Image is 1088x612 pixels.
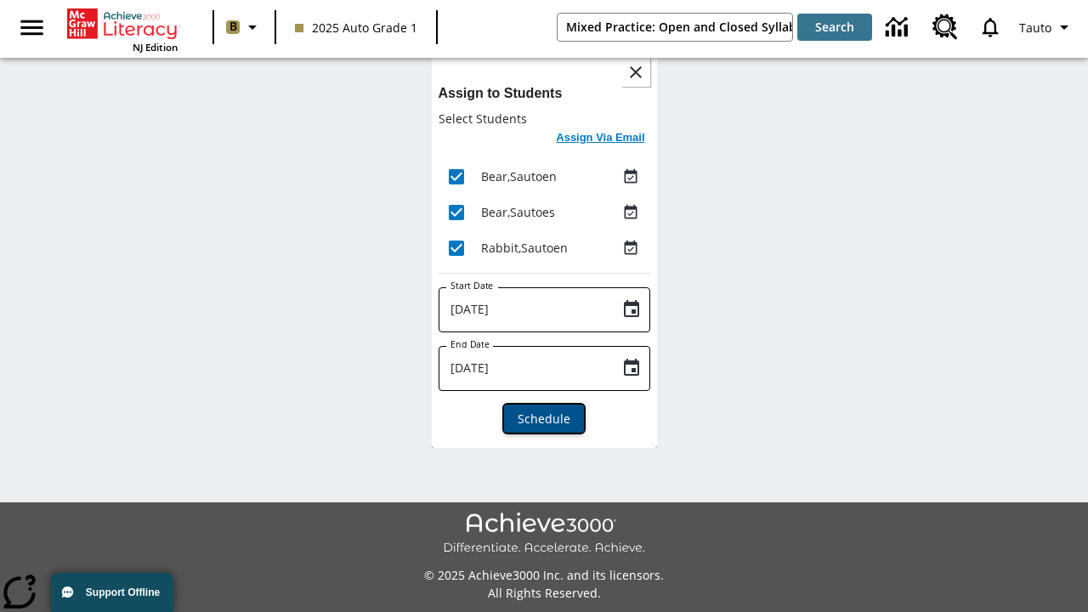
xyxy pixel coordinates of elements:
div: Rabbit, Sautoen [481,239,618,257]
button: Profile/Settings [1012,12,1081,42]
input: MMMM-DD-YYYY [439,346,608,391]
input: MMMM-DD-YYYY [439,287,608,332]
p: Select Students [439,110,650,127]
label: End Date [450,338,490,351]
span: Bear , Sautoes [481,204,555,220]
input: search field [558,14,792,41]
button: Close [621,58,650,87]
button: Schedule [504,405,584,433]
button: Assign Via Email [551,127,649,152]
a: Home [67,7,178,41]
span: Tauto [1019,19,1051,37]
button: Assigned Aug 24 to Aug 24 [618,164,643,190]
a: Notifications [968,5,1012,49]
span: Rabbit , Sautoen [481,240,568,256]
button: Assigned Aug 24 to Aug 24 [618,200,643,225]
img: Achieve3000 Differentiate Accelerate Achieve [443,513,645,556]
button: Assigned Aug 24 to Aug 24 [618,235,643,261]
h6: Assign Via Email [556,128,644,148]
button: Boost Class color is light brown. Change class color [219,12,269,42]
span: B [229,16,237,37]
button: Open side menu [7,3,57,53]
a: Data Center [875,4,922,51]
label: Start Date [450,280,493,292]
span: 2025 Auto Grade 1 [295,19,417,37]
button: Search [797,14,872,41]
span: Schedule [518,410,570,428]
a: Resource Center, Will open in new tab [922,4,968,50]
span: Support Offline [86,586,160,598]
div: lesson details [432,51,657,448]
button: Support Offline [51,573,173,612]
div: Bear, Sautoes [481,203,618,221]
button: Choose date, selected date is Aug 24, 2025 [615,351,649,385]
span: Bear , Sautoen [481,168,557,184]
div: Bear, Sautoen [481,167,618,185]
span: NJ Edition [133,41,178,54]
div: Home [67,5,178,54]
button: Choose date, selected date is Aug 24, 2025 [615,292,649,326]
h6: Assign to Students [439,82,650,105]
